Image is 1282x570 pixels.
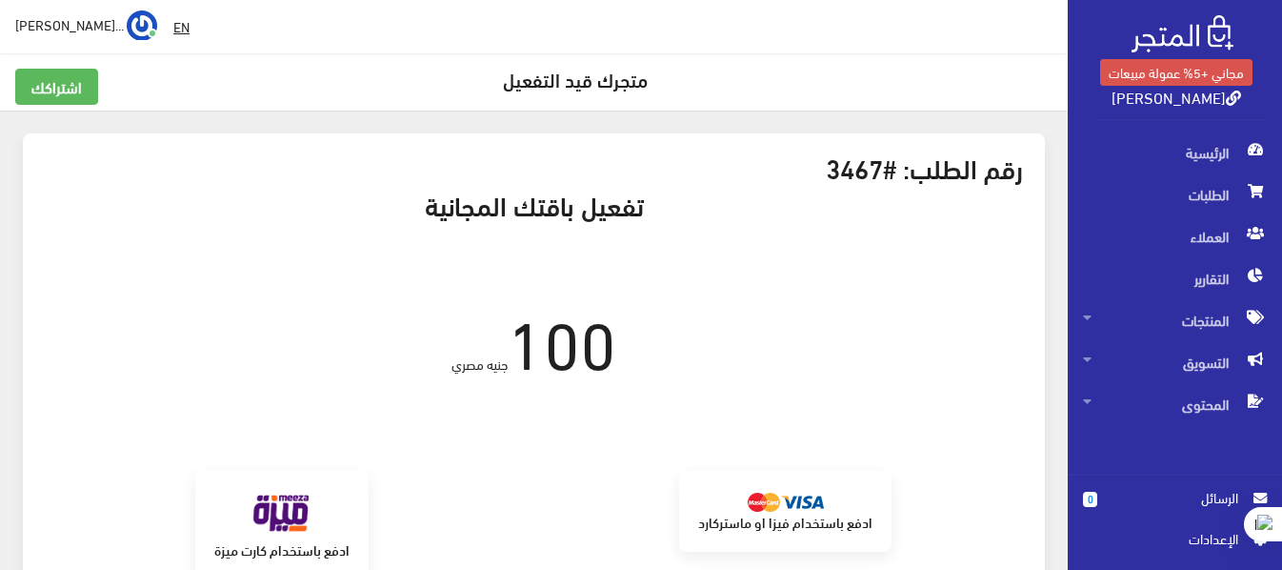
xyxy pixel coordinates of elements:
a: ... ‪[PERSON_NAME]... [15,10,157,40]
a: اشتراكك [15,69,98,105]
a: EN [166,10,197,44]
h5: متجرك قيد التفعيل [15,69,1052,90]
a: 0 الرسائل [1083,487,1267,528]
span: ‪[PERSON_NAME]... [15,12,124,36]
img: mastercard.png [748,493,824,512]
span: 100 [508,277,616,397]
a: مجاني +5% عمولة مبيعات [1100,59,1252,86]
a: الطلبات [1068,173,1282,215]
span: اﻹعدادات [1098,528,1237,549]
strong: ادفع باستخدام كارت ميزة [214,539,350,560]
span: الرسائل [1112,487,1238,508]
strong: ادفع باستخدام فيزا او ماستركارد [698,512,872,532]
a: [PERSON_NAME] [1112,83,1241,111]
span: 0 [1083,492,1097,507]
span: المحتوى [1083,383,1267,425]
a: اﻹعدادات [1083,528,1267,559]
u: EN [173,14,190,38]
span: التقارير [1083,257,1267,299]
img: . [1132,15,1233,52]
span: الرئيسية [1083,132,1267,173]
span: التسويق [1083,341,1267,383]
img: ... [127,10,157,41]
a: المنتجات [1068,299,1282,341]
span: المنتجات [1083,299,1267,341]
h3: تفعيل باقتك المجانية [45,190,1023,219]
span: الطلبات [1083,173,1267,215]
h3: رقم الطلب: #3467 [45,153,1023,182]
a: الرئيسية [1068,132,1282,173]
iframe: Drift Widget Chat Controller [23,439,95,512]
span: العملاء [1083,215,1267,257]
a: العملاء [1068,215,1282,257]
a: المحتوى [1068,383,1282,425]
div: جنيه مصري [30,268,1037,389]
img: meeza.png [244,489,320,539]
a: التقارير [1068,257,1282,299]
